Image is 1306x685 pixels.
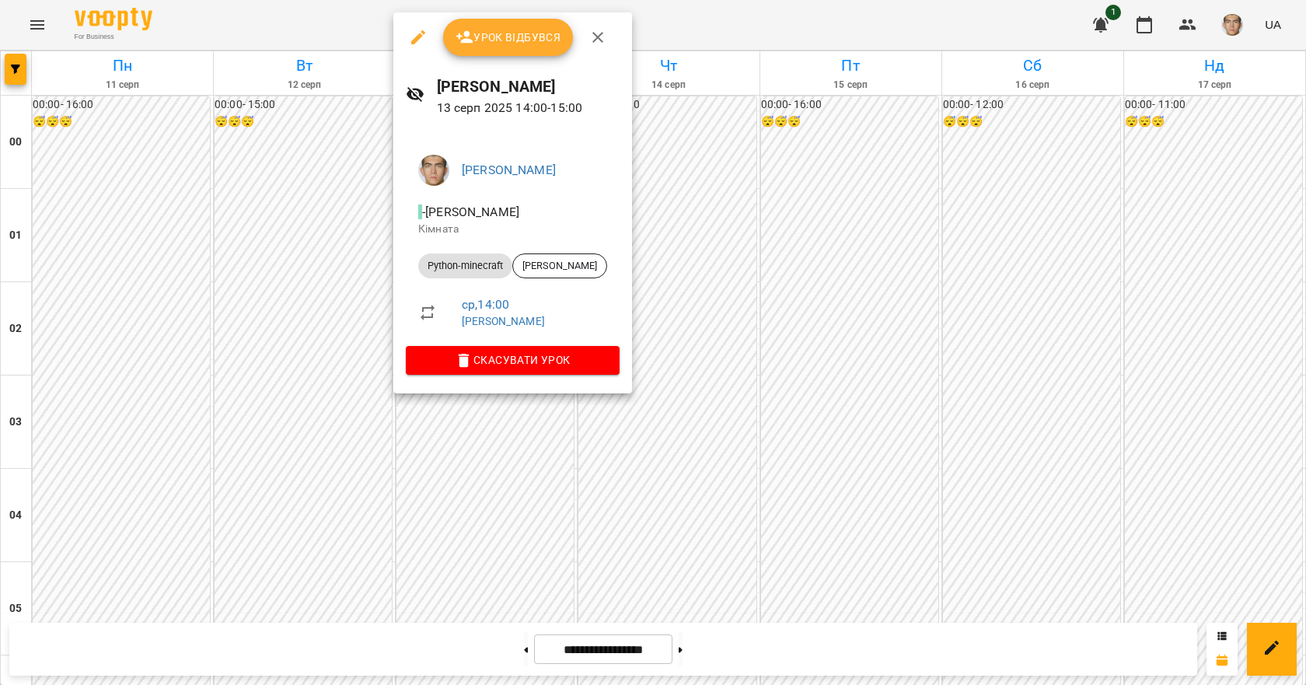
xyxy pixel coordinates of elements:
[512,253,607,278] div: [PERSON_NAME]
[406,346,620,374] button: Скасувати Урок
[437,99,620,117] p: 13 серп 2025 14:00 - 15:00
[437,75,620,99] h6: [PERSON_NAME]
[418,155,449,186] img: 290265f4fa403245e7fea1740f973bad.jpg
[418,351,607,369] span: Скасувати Урок
[462,297,509,312] a: ср , 14:00
[456,28,561,47] span: Урок відбувся
[443,19,574,56] button: Урок відбувся
[462,163,556,177] a: [PERSON_NAME]
[462,315,545,327] a: [PERSON_NAME]
[418,204,522,219] span: - [PERSON_NAME]
[418,259,512,273] span: Python-minecraft
[418,222,607,237] p: Кімната
[513,259,606,273] span: [PERSON_NAME]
